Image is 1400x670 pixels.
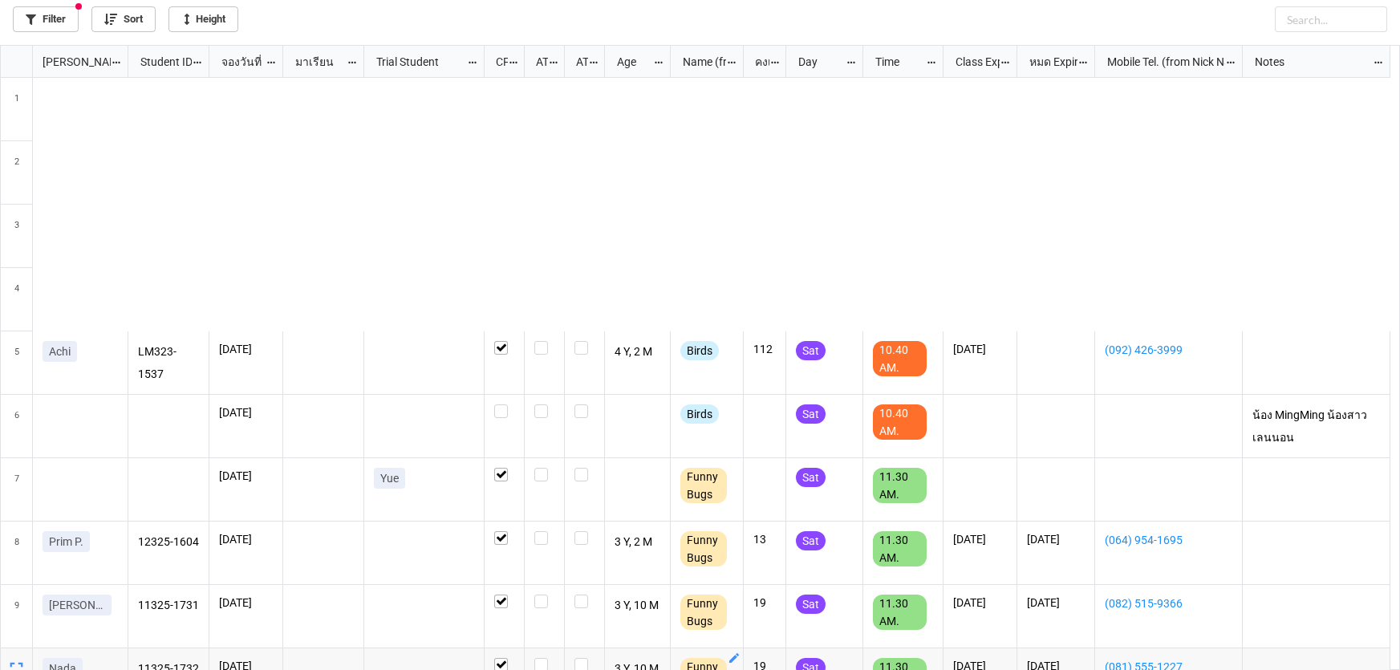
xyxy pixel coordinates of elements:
div: Name (from Class) [673,53,726,71]
div: 11.30 AM. [873,468,927,503]
a: (064) 954-1695 [1105,531,1232,549]
p: 4 Y, 2 M [615,341,661,363]
div: Sat [796,595,826,614]
span: 5 [14,331,19,394]
div: Trial Student [367,53,466,71]
div: จองวันที่ [212,53,266,71]
div: Mobile Tel. (from Nick Name) [1098,53,1224,71]
span: 8 [14,522,19,584]
div: Student ID (from [PERSON_NAME] Name) [131,53,192,71]
div: มาเรียน [286,53,347,71]
p: LM323-1537 [138,341,200,384]
p: 3 Y, 2 M [615,531,661,554]
p: Yue [380,470,399,486]
p: [DATE] [953,595,1007,611]
div: หมด Expired date (from [PERSON_NAME] Name) [1020,53,1077,71]
a: Filter [13,6,79,32]
div: Sat [796,531,826,550]
div: Funny Bugs [680,595,727,630]
span: 3 [14,205,19,267]
p: [DATE] [1027,595,1085,611]
div: Funny Bugs [680,468,727,503]
span: 6 [14,395,19,457]
div: Day [789,53,846,71]
div: Time [866,53,926,71]
div: [PERSON_NAME] Name [33,53,111,71]
a: Height [168,6,238,32]
div: Sat [796,404,826,424]
span: 1 [14,78,19,140]
p: น้อง MingMing น้องสาวเลนนอน [1252,404,1381,448]
a: Sort [91,6,156,32]
p: [DATE] [953,531,1007,547]
div: Birds [680,404,719,424]
p: 19 [753,595,776,611]
p: [DATE] [219,404,273,420]
div: 10.40 AM. [873,404,927,440]
input: Search... [1275,6,1387,32]
p: [DATE] [953,341,1007,357]
p: [DATE] [219,531,273,547]
div: 10.40 AM. [873,341,927,376]
span: 7 [14,458,19,521]
p: [PERSON_NAME] [49,597,105,613]
p: 12325-1604 [138,531,200,554]
div: grid [1,46,128,78]
p: [DATE] [219,341,273,357]
div: ATK [566,53,589,71]
div: Birds [680,341,719,360]
a: (082) 515-9366 [1105,595,1232,612]
div: CF [486,53,509,71]
div: Notes [1245,53,1372,71]
p: [DATE] [219,468,273,484]
span: 9 [14,585,19,648]
div: Sat [796,468,826,487]
div: ATT [526,53,549,71]
div: 11.30 AM. [873,531,927,566]
span: 2 [14,141,19,204]
p: Prim P. [49,534,83,550]
div: Age [607,53,654,71]
a: (092) 426-3999 [1105,341,1232,359]
span: 4 [14,268,19,331]
p: 112 [753,341,776,357]
div: Class Expiration [946,53,1000,71]
p: 11325-1731 [138,595,200,617]
p: 13 [753,531,776,547]
p: [DATE] [1027,531,1085,547]
p: Achi [49,343,71,359]
div: Sat [796,341,826,360]
div: Funny Bugs [680,531,727,566]
div: 11.30 AM. [873,595,927,630]
p: [DATE] [219,595,273,611]
div: คงเหลือ (from Nick Name) [745,53,769,71]
p: 3 Y, 10 M [615,595,661,617]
